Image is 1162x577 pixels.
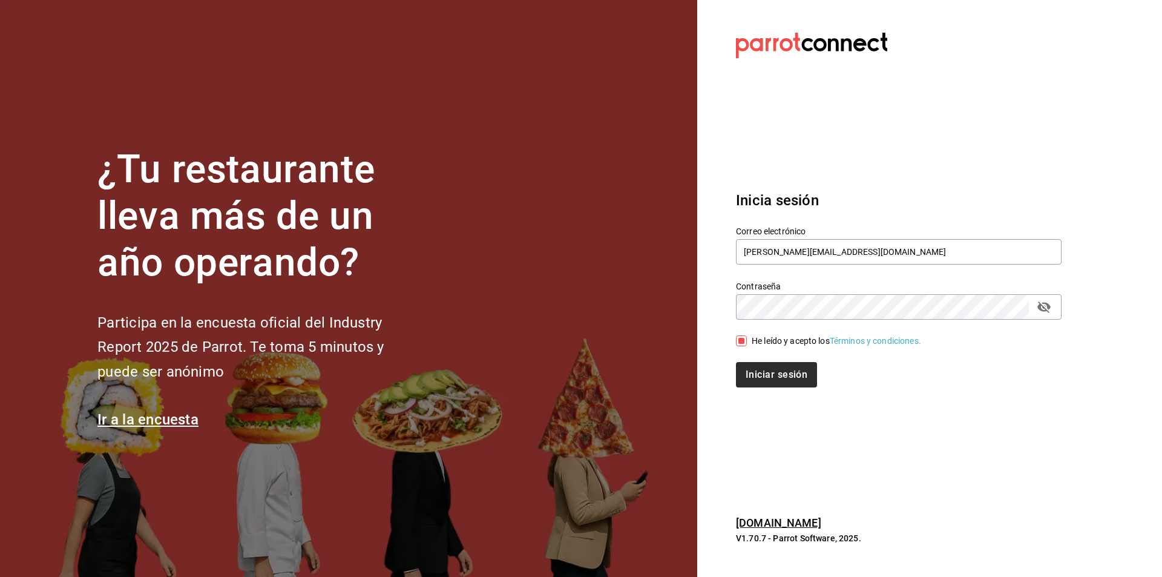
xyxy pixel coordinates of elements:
label: Correo electrónico [736,227,1062,236]
h3: Inicia sesión [736,190,1062,211]
a: Ir a la encuesta [97,411,199,428]
label: Contraseña [736,282,1062,291]
button: Iniciar sesión [736,362,817,387]
p: V1.70.7 - Parrot Software, 2025. [736,532,1062,544]
h2: Participa en la encuesta oficial del Industry Report 2025 de Parrot. Te toma 5 minutos y puede se... [97,311,424,384]
button: passwordField [1034,297,1054,317]
a: [DOMAIN_NAME] [736,516,821,529]
h1: ¿Tu restaurante lleva más de un año operando? [97,147,424,286]
div: He leído y acepto los [752,335,921,348]
input: Ingresa tu correo electrónico [736,239,1062,265]
a: Términos y condiciones. [830,336,921,346]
